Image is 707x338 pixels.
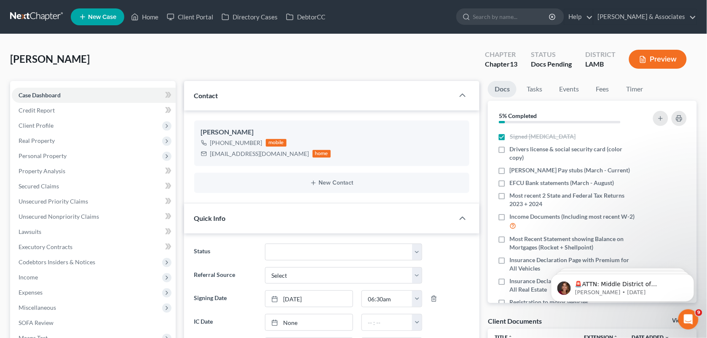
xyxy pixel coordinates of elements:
[510,298,589,306] span: Registration to motor vehicles
[510,132,576,141] span: Signed [MEDICAL_DATA]
[12,315,176,330] a: SOFA Review
[585,59,616,69] div: LAMB
[565,9,593,24] a: Help
[19,122,54,129] span: Client Profile
[19,258,95,266] span: Codebtors Insiders & Notices
[210,139,262,147] div: [PHONE_NUMBER]
[19,152,67,159] span: Personal Property
[19,91,61,99] span: Case Dashboard
[127,9,163,24] a: Home
[266,139,287,147] div: mobile
[88,14,116,20] span: New Case
[19,289,43,296] span: Expenses
[217,9,282,24] a: Directory Cases
[19,243,72,250] span: Executory Contracts
[19,319,54,326] span: SOFA Review
[510,212,635,221] span: Income Documents (Including most recent W-2)
[265,291,353,307] a: [DATE]
[510,191,637,208] span: Most recent 2 State and Federal Tax Returns 2023 + 2024
[510,166,630,174] span: [PERSON_NAME] Pay stubs (March - Current)
[531,59,572,69] div: Docs Pending
[594,9,696,24] a: [PERSON_NAME] & Associates
[19,274,38,281] span: Income
[488,317,542,325] div: Client Documents
[362,291,412,307] input: -- : --
[485,59,517,69] div: Chapter
[510,235,637,252] span: Most Recent Statement showing Balance on Mortgages (Rocket + Shellpoint)
[12,164,176,179] a: Property Analysis
[510,256,637,273] span: Insurance Declaration Page with Premium for All Vehicles
[10,53,90,65] span: [PERSON_NAME]
[190,314,261,331] label: IC Date
[629,50,687,69] button: Preview
[585,50,616,59] div: District
[619,81,650,97] a: Timer
[282,9,329,24] a: DebtorCC
[19,198,88,205] span: Unsecured Priority Claims
[12,194,176,209] a: Unsecured Priority Claims
[12,88,176,103] a: Case Dashboard
[12,179,176,194] a: Secured Claims
[201,127,463,137] div: [PERSON_NAME]
[672,318,694,324] a: View All
[19,228,41,235] span: Lawsuits
[19,167,65,174] span: Property Analysis
[194,214,226,222] span: Quick Info
[210,150,309,158] div: [EMAIL_ADDRESS][DOMAIN_NAME]
[12,209,176,224] a: Unsecured Nonpriority Claims
[190,290,261,307] label: Signing Date
[510,60,517,68] span: 13
[538,256,707,315] iframe: Intercom notifications message
[19,182,59,190] span: Secured Claims
[510,277,637,294] span: Insurance Declaration Page with Premium for All Real Estate
[19,107,55,114] span: Credit Report
[12,239,176,255] a: Executory Contracts
[485,50,517,59] div: Chapter
[510,179,614,187] span: EFCU Bank statements (March - August)
[589,81,616,97] a: Fees
[190,244,261,260] label: Status
[201,180,463,186] button: New Contact
[190,267,261,284] label: Referral Source
[531,50,572,59] div: Status
[473,9,550,24] input: Search by name...
[163,9,217,24] a: Client Portal
[19,304,56,311] span: Miscellaneous
[362,314,412,330] input: -- : --
[313,150,331,158] div: home
[696,309,702,316] span: 9
[194,91,218,99] span: Contact
[520,81,549,97] a: Tasks
[510,145,637,162] span: Drivers license & social security card (color copy)
[19,213,99,220] span: Unsecured Nonpriority Claims
[12,103,176,118] a: Credit Report
[19,137,55,144] span: Real Property
[265,314,353,330] a: None
[12,224,176,239] a: Lawsuits
[488,81,517,97] a: Docs
[499,112,537,119] strong: 5% Completed
[552,81,586,97] a: Events
[678,309,699,330] iframe: Intercom live chat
